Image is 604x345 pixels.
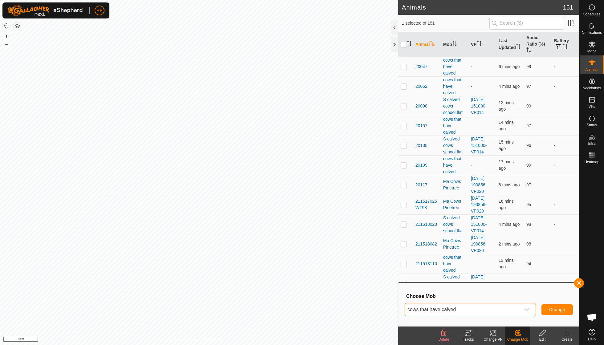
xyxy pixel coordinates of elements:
[499,258,514,269] span: 19 Sep 2025 at 6:59 PM
[526,163,531,168] span: 99
[526,281,531,286] span: 98
[415,280,437,287] span: 211519013
[471,274,487,292] a: [DATE] 151000-VP014
[430,42,435,47] p-sorticon: Activate to sort
[552,76,579,96] td: -
[406,293,573,299] h3: Choose Mob
[526,182,531,187] span: 97
[552,116,579,136] td: -
[443,57,466,76] div: cows that have calved
[552,214,579,234] td: -
[415,221,437,228] span: 211518023
[526,64,531,69] span: 99
[552,96,579,116] td: -
[14,22,21,30] button: Map Layers
[471,261,472,266] app-display-virtual-paddock-transition: -
[413,32,441,57] th: Animal
[499,182,520,187] span: 19 Sep 2025 at 7:04 PM
[443,237,466,250] div: Ma Cows Pinetree
[405,303,521,316] span: cows that have calved
[499,64,520,69] span: 19 Sep 2025 at 7:05 PM
[443,274,466,293] div: S calved cows school flat
[3,40,10,48] button: –
[526,143,531,148] span: 96
[471,196,487,213] a: [DATE] 190856-VP020
[541,304,573,315] button: Change
[555,337,579,342] div: Create
[477,42,482,47] p-sorticon: Activate to sort
[471,97,487,115] a: [DATE] 151000-VP014
[471,84,472,89] app-display-virtual-paddock-transition: -
[443,96,466,116] div: S calved cows school flat
[588,142,595,145] span: Infra
[505,337,530,342] div: Change Mob
[443,116,466,136] div: cows that have calved
[402,4,563,11] h2: Animals
[583,12,600,16] span: Schedules
[526,222,531,227] span: 98
[583,308,601,327] div: Open chat
[584,160,599,164] span: Heatmap
[552,32,579,57] th: Battery
[489,17,564,30] input: Search (S)
[499,84,520,89] span: 19 Sep 2025 at 7:08 PM
[563,3,573,12] span: 151
[585,68,598,71] span: Animals
[499,281,520,286] span: 19 Sep 2025 at 7:05 PM
[443,215,466,234] div: S calved cows school flat
[468,32,496,57] th: VP
[530,337,555,342] div: Edit
[407,42,412,47] p-sorticon: Activate to sort
[441,32,468,57] th: Mob
[415,63,427,70] span: 20047
[499,159,514,171] span: 19 Sep 2025 at 6:55 PM
[7,5,84,16] img: Gallagher Logo
[175,337,198,343] a: Privacy Policy
[415,142,427,149] span: 20108
[443,178,466,191] div: Ma Cows Pinetree
[96,7,102,14] span: RP
[471,176,487,194] a: [DATE] 190856-VP020
[552,254,579,274] td: -
[549,307,565,312] span: Change
[415,182,427,188] span: 20117
[499,100,514,112] span: 19 Sep 2025 at 7:00 PM
[415,103,427,109] span: 20098
[552,57,579,76] td: -
[582,31,602,34] span: Notifications
[563,45,568,50] p-sorticon: Activate to sort
[582,86,601,90] span: Neckbands
[443,198,466,211] div: Ma Cows Pinetree
[552,155,579,175] td: -
[526,103,531,108] span: 99
[471,123,472,128] app-display-virtual-paddock-transition: -
[443,254,466,274] div: cows that have calved
[526,48,531,53] p-sorticon: Activate to sort
[3,32,10,40] button: +
[552,195,579,214] td: -
[415,241,437,247] span: 211518082
[205,337,223,343] a: Contact Us
[526,84,531,89] span: 97
[516,45,521,50] p-sorticon: Activate to sort
[588,337,596,341] span: Help
[499,222,520,227] span: 19 Sep 2025 at 7:08 PM
[402,20,489,26] span: 1 selected of 151
[552,234,579,254] td: -
[481,337,505,342] div: Change VP
[521,303,533,316] div: dropdown trigger
[471,64,472,69] app-display-virtual-paddock-transition: -
[587,49,596,53] span: Mobs
[443,136,466,155] div: S calved cows school flat
[439,337,449,342] span: Delete
[496,32,524,57] th: Last Updated
[499,199,514,210] span: 19 Sep 2025 at 6:56 PM
[499,241,520,246] span: 19 Sep 2025 at 7:09 PM
[415,198,438,211] span: 211517025WT98
[456,337,481,342] div: Tracks
[415,162,427,168] span: 20109
[452,42,457,47] p-sorticon: Activate to sort
[471,235,487,253] a: [DATE] 190856-VP020
[524,32,552,57] th: Audio Ratio (%)
[3,22,10,30] button: Reset Map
